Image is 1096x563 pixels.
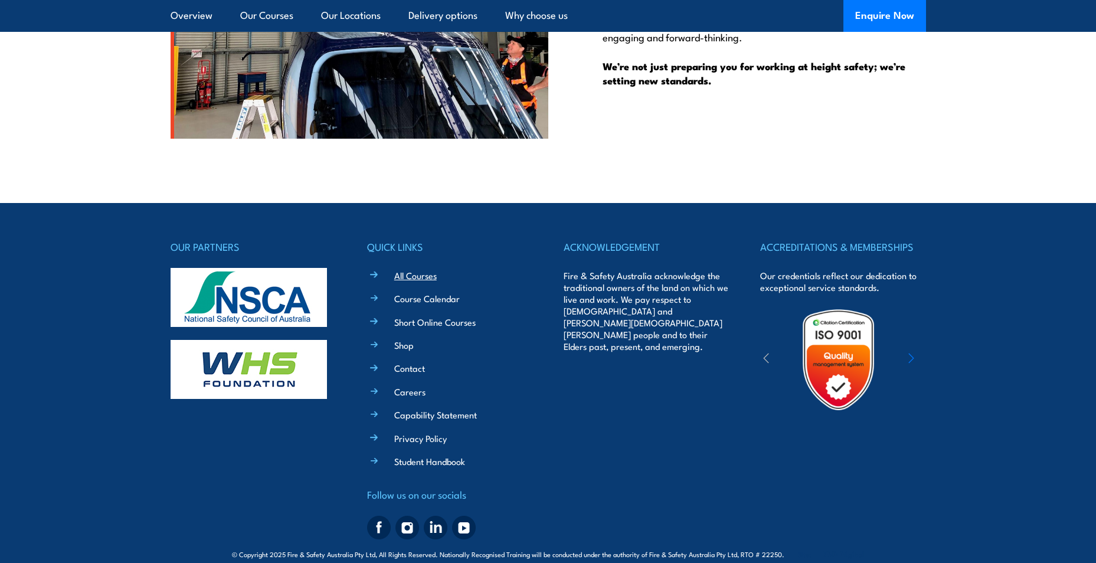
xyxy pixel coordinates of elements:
[171,268,327,327] img: nsca-logo-footer
[394,362,425,374] a: Contact
[394,455,465,467] a: Student Handbook
[367,238,532,255] h4: QUICK LINKS
[564,238,729,255] h4: ACKNOWLEDGEMENT
[394,269,437,281] a: All Courses
[603,58,905,88] strong: We’re not just preparing you for working at height safety; we’re setting new standards.
[367,486,532,503] h4: Follow us on our socials
[171,238,336,255] h4: OUR PARTNERS
[394,385,426,398] a: Careers
[798,549,864,559] span: Site:
[564,270,729,352] p: Fire & Safety Australia acknowledge the traditional owners of the land on which we live and work....
[787,308,890,411] img: Untitled design (19)
[760,238,925,255] h4: ACCREDITATIONS & MEMBERSHIPS
[823,548,864,559] a: KND Digital
[171,340,327,399] img: whs-logo-footer
[891,339,993,380] img: ewpa-logo
[760,270,925,293] p: Our credentials reflect our dedication to exceptional service standards.
[394,339,414,351] a: Shop
[394,316,476,328] a: Short Online Courses
[232,548,864,559] span: © Copyright 2025 Fire & Safety Australia Pty Ltd, All Rights Reserved. Nationally Recognised Trai...
[394,408,477,421] a: Capability Statement
[394,292,460,305] a: Course Calendar
[394,432,447,444] a: Privacy Policy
